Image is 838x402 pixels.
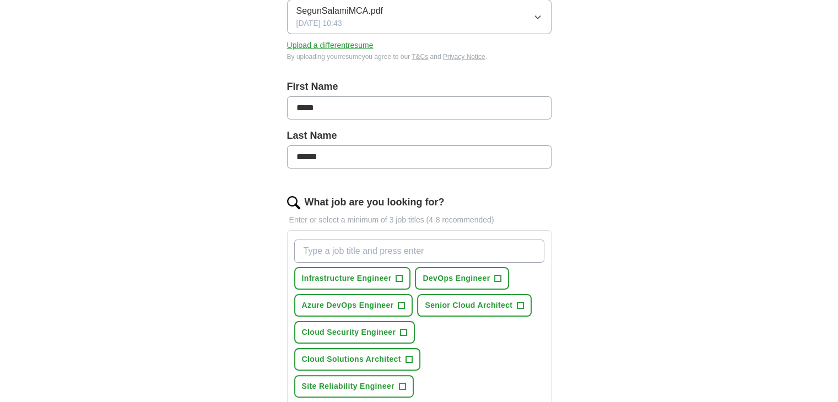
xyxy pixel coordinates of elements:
button: Senior Cloud Architect [417,294,532,317]
label: What job are you looking for? [305,195,445,210]
span: Azure DevOps Engineer [302,300,394,311]
span: Senior Cloud Architect [425,300,512,311]
button: Cloud Solutions Architect [294,348,420,371]
span: Cloud Solutions Architect [302,354,401,365]
button: Infrastructure Engineer [294,267,411,290]
span: [DATE] 10:43 [296,18,342,29]
button: Upload a differentresume [287,40,374,51]
button: Cloud Security Engineer [294,321,415,344]
img: search.png [287,196,300,209]
p: Enter or select a minimum of 3 job titles (4-8 recommended) [287,214,552,226]
button: DevOps Engineer [415,267,509,290]
label: First Name [287,79,552,94]
button: Site Reliability Engineer [294,375,414,398]
div: By uploading your resume you agree to our and . [287,52,552,62]
span: Infrastructure Engineer [302,273,392,284]
span: Cloud Security Engineer [302,327,396,338]
a: Privacy Notice [443,53,485,61]
label: Last Name [287,128,552,143]
span: Site Reliability Engineer [302,381,394,392]
button: Azure DevOps Engineer [294,294,413,317]
span: DevOps Engineer [423,273,490,284]
span: SegunSalamiMCA.pdf [296,4,383,18]
a: T&Cs [412,53,428,61]
input: Type a job title and press enter [294,240,544,263]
